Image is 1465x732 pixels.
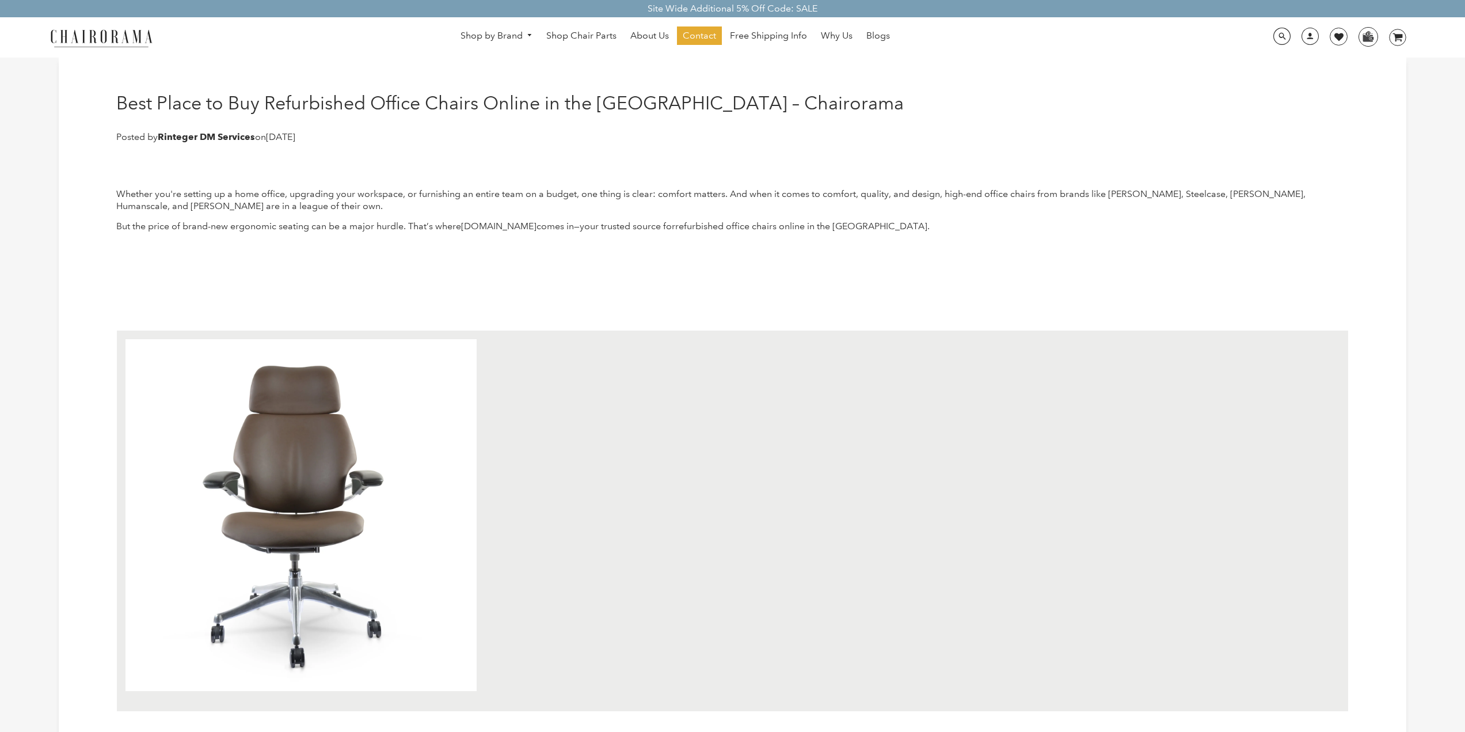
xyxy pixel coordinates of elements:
span: Whether you're setting up a home office, upgrading your workspace, or furnishing an entire team o... [116,188,1306,211]
span: About Us [630,30,669,42]
img: chairorama [44,28,159,48]
span: [DOMAIN_NAME] [461,221,536,232]
a: Blogs [861,26,896,45]
span: Contact [683,30,716,42]
span: . [927,221,930,232]
img: AD_4nXetqfnVsyjFe--Nu_cgkmq5pFcL6AEdbQWDhyQWZBaiKM7Sh8NPPLCVPDNOESn6It6WmhOVQnzzUM1UsaM2Us2UQE29-... [125,339,477,691]
span: Shop Chair Parts [546,30,617,42]
span: Free Shipping Info [730,30,807,42]
span: refurbished office chairs online in the [GEOGRAPHIC_DATA] [675,221,927,232]
p: Posted by on [116,131,904,143]
span: Blogs [866,30,890,42]
h1: Best Place to Buy Refurbished Office Chairs Online in the [GEOGRAPHIC_DATA] – Chairorama [116,92,904,114]
nav: DesktopNavigation [208,26,1143,48]
strong: Rinteger DM Services [158,131,255,142]
a: About Us [625,26,675,45]
a: Shop by Brand [455,27,539,45]
span: But the price of brand-new ergonomic seating can be a major hurdle. That’s where [116,221,461,232]
span: Why Us [821,30,853,42]
a: Contact [677,26,722,45]
a: Why Us [815,26,858,45]
span: comes in—your trusted source for [536,221,675,232]
time: [DATE] [266,131,295,142]
a: Free Shipping Info [724,26,813,45]
a: Shop Chair Parts [541,26,622,45]
img: WhatsApp_Image_2024-07-12_at_16.23.01.webp [1359,28,1377,45]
